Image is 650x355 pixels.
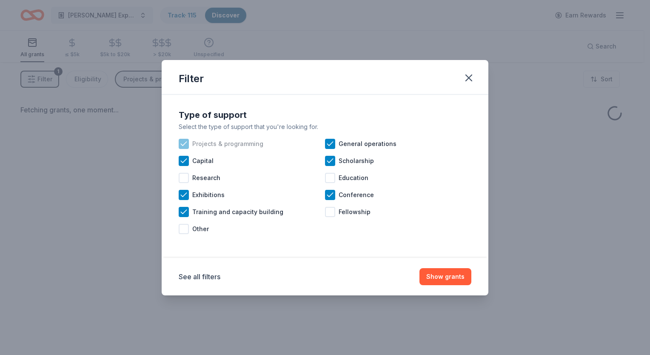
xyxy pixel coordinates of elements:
button: Show grants [419,268,471,285]
span: Exhibitions [192,190,225,200]
span: Education [339,173,368,183]
span: Capital [192,156,214,166]
button: See all filters [179,272,220,282]
div: Type of support [179,108,471,122]
span: Other [192,224,209,234]
span: Research [192,173,220,183]
span: Conference [339,190,374,200]
span: General operations [339,139,396,149]
div: Select the type of support that you're looking for. [179,122,471,132]
span: Scholarship [339,156,374,166]
span: Fellowship [339,207,371,217]
span: Training and capacity building [192,207,283,217]
div: Filter [179,72,204,86]
span: Projects & programming [192,139,263,149]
